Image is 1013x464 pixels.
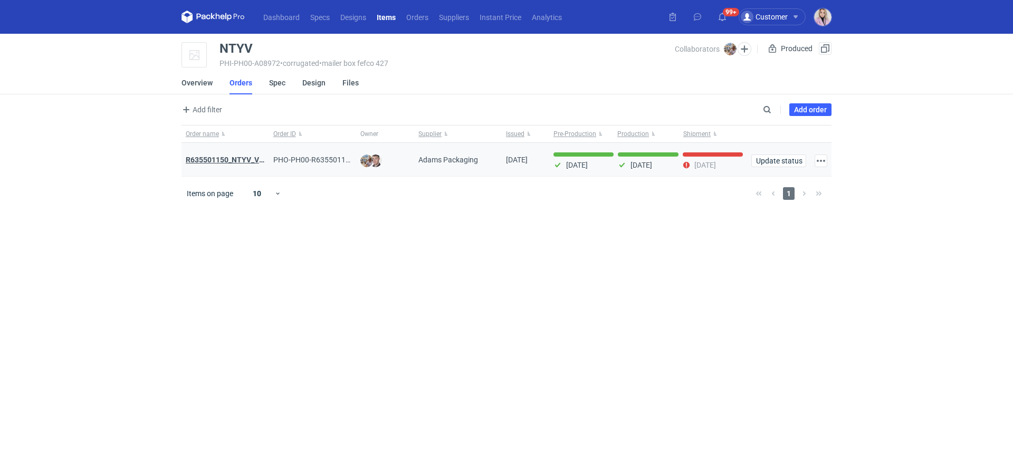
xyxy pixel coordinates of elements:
[360,154,373,167] img: Michał Palasek
[305,11,335,23] a: Specs
[549,125,615,142] button: Pre-Production
[474,11,527,23] a: Instant Price
[240,186,274,201] div: 10
[615,125,681,142] button: Production
[566,161,588,169] p: [DATE]
[414,143,502,177] div: Adams Packaging
[273,130,296,138] span: Order ID
[335,11,371,23] a: Designs
[527,11,567,23] a: Analytics
[724,43,737,55] img: Michał Palasek
[369,154,382,167] img: Maciej Sikora
[219,42,253,55] div: NTYV
[180,103,222,116] span: Add filter
[434,11,474,23] a: Suppliers
[756,157,801,165] span: Update status
[814,8,832,26] img: Klaudia Wiśniewska
[819,42,832,55] button: Duplicate Item
[694,161,716,169] p: [DATE]
[186,156,274,164] a: R635501150_NTYV_VNSV
[741,11,788,23] div: Customer
[186,130,219,138] span: Order name
[506,130,524,138] span: Issued
[230,71,252,94] a: Orders
[342,71,359,94] a: Files
[553,130,596,138] span: Pre-Production
[258,11,305,23] a: Dashboard
[371,11,401,23] a: Items
[418,130,442,138] span: Supplier
[630,161,652,169] p: [DATE]
[502,125,549,142] button: Issued
[269,71,285,94] a: Spec
[401,11,434,23] a: Orders
[181,71,213,94] a: Overview
[675,45,720,53] span: Collaborators
[739,8,814,25] button: Customer
[319,59,388,67] span: • mailer box fefco 427
[280,59,319,67] span: • corrugated
[187,188,233,199] span: Items on page
[761,103,795,116] input: Search
[815,154,827,167] button: Actions
[789,103,832,116] a: Add order
[273,156,398,164] span: PHO-PH00-R635501150_NTYV_VNSV
[269,125,357,142] button: Order ID
[738,42,751,56] button: Edit collaborators
[418,154,478,165] span: Adams Packaging
[302,71,326,94] a: Design
[783,187,795,200] span: 1
[506,156,528,164] span: 26/08/2025
[751,154,806,167] button: Update status
[681,125,747,142] button: Shipment
[219,59,675,67] div: PHI-PH00-A08972
[360,130,378,138] span: Owner
[181,125,269,142] button: Order name
[414,125,502,142] button: Supplier
[179,103,223,116] button: Add filter
[714,8,731,25] button: 99+
[683,130,711,138] span: Shipment
[766,42,815,55] div: Produced
[617,130,649,138] span: Production
[181,11,245,23] svg: Packhelp Pro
